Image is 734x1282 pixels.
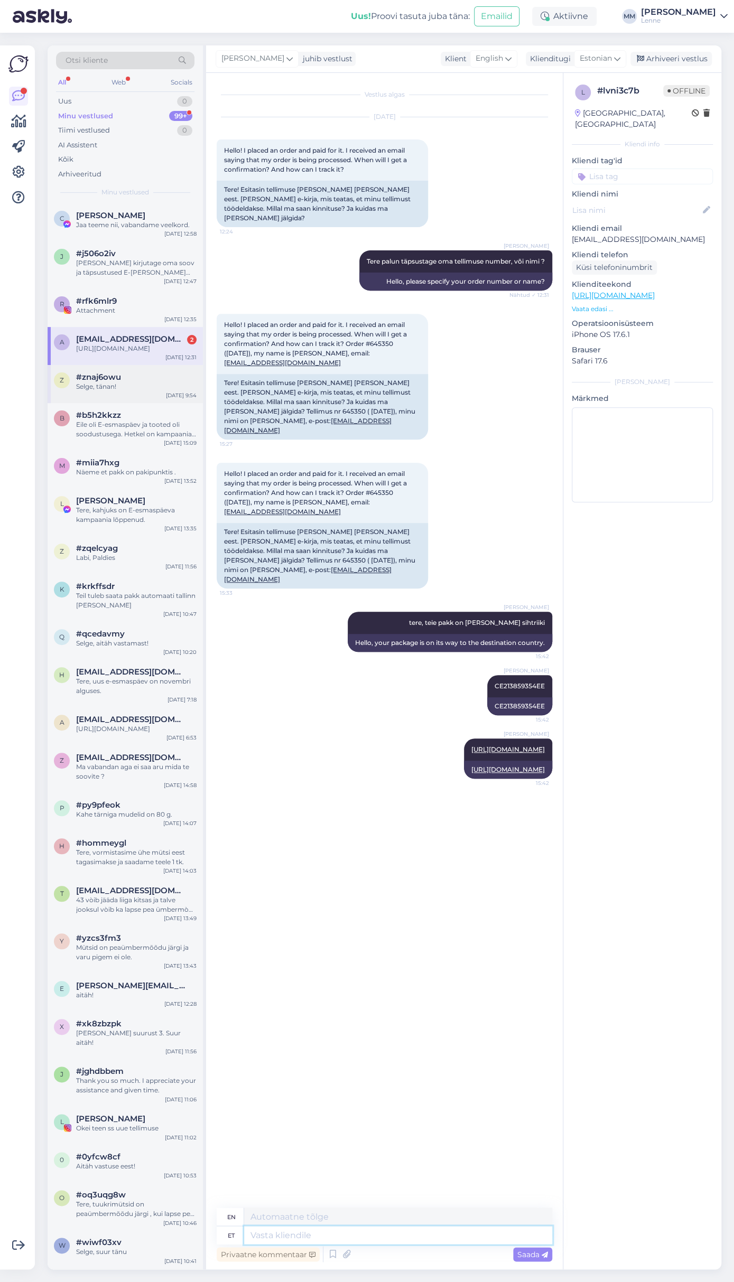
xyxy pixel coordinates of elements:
div: Ma vabandan aga ei saa aru mida te soovite ? [76,762,197,781]
span: 12:24 [220,228,259,236]
span: #qcedavmy [76,629,125,639]
span: Otsi kliente [66,55,108,66]
div: Küsi telefoninumbrit [572,260,657,275]
span: annavaldmaa@gmail.com [76,715,186,724]
div: Thank you so much. I appreciate your assistance and given time. [76,1076,197,1095]
span: #jghdbbem [76,1066,124,1076]
img: Askly Logo [8,54,29,74]
span: #rfk6mlr9 [76,296,117,306]
div: [DATE] 15:09 [164,439,197,447]
div: [DATE] 10:46 [163,1219,197,1227]
span: #zqelcyag [76,544,118,553]
button: Emailid [474,6,519,26]
div: Proovi tasuta juba täna: [351,10,470,23]
div: [DATE] 10:41 [164,1257,197,1265]
span: #wiwf03xv [76,1238,122,1247]
div: [PERSON_NAME] [641,8,716,16]
span: b [60,414,64,422]
div: [DATE] 14:58 [164,781,197,789]
div: # lvni3c7b [597,85,663,97]
p: Operatsioonisüsteem [572,318,713,329]
div: Kahe tärniga mudelid on 80 g. [76,810,197,819]
span: j [60,1070,63,1078]
div: AI Assistent [58,140,97,151]
div: [DATE] 11:06 [165,1095,197,1103]
span: Nähtud ✓ 12:31 [509,291,549,299]
div: [DATE] 11:02 [165,1133,197,1141]
a: [URL][DOMAIN_NAME] [471,745,545,753]
span: Hello! I placed an order and paid for it. I received an email saying that my order is being proce... [224,470,408,516]
input: Lisa nimi [572,204,701,216]
span: Christella Roosmets [76,211,145,220]
span: edith.jants@gmail.com [76,981,186,990]
div: juhib vestlust [299,53,352,64]
div: [DATE] 12:47 [164,277,197,285]
span: #znaj6owu [76,372,121,382]
div: [DATE] 9:54 [166,391,197,399]
span: Saada [517,1249,548,1259]
div: [GEOGRAPHIC_DATA], [GEOGRAPHIC_DATA] [575,108,692,130]
div: [DATE] 13:43 [164,962,197,970]
span: 15:27 [220,440,259,448]
span: a [60,338,64,346]
div: [PERSON_NAME] [572,377,713,387]
span: 15:42 [509,652,549,660]
span: Tere palun täpsustage oma tellimuse number, või nimi ? [367,257,545,265]
span: z [60,756,64,764]
span: #0yfcw8cf [76,1152,120,1162]
span: Minu vestlused [101,188,149,197]
span: Laura Kõrtsmann [76,1114,145,1124]
a: [URL][DOMAIN_NAME] [572,291,655,300]
div: Näeme et pakk on pakipunktis . [76,467,197,477]
span: w [59,1241,66,1249]
div: Aitäh vastuse eest! [76,1162,197,1171]
div: [DATE] 12:58 [164,230,197,238]
div: [DATE] [217,112,552,121]
span: English [476,53,503,64]
span: L [60,500,64,508]
span: [PERSON_NAME] [504,667,549,675]
p: Kliendi nimi [572,189,713,200]
div: Eile oli E-esmaspäev ja tooted oli soodustusega. Hetkel on kampaania lõppenud. [76,420,197,439]
div: et [228,1226,235,1244]
div: Aktiivne [532,7,597,26]
div: [DATE] 12:35 [164,315,197,323]
span: #b5h2kkzz [76,410,121,420]
div: [DATE] 14:03 [163,867,197,875]
span: l [581,88,585,96]
div: Tere, uus e-esmaspäev on novembri alguses. [76,677,197,696]
div: Vestlus algas [217,90,552,99]
div: 2 [187,335,197,344]
p: Vaata edasi ... [572,304,713,314]
div: [DATE] 7:18 [168,696,197,704]
span: [PERSON_NAME] [504,730,549,738]
a: [EMAIL_ADDRESS][DOMAIN_NAME] [224,359,341,367]
div: [DATE] 12:28 [164,1000,197,1008]
span: 15:33 [220,589,259,597]
div: [URL][DOMAIN_NAME] [76,724,197,734]
div: CE213859354EE [487,697,552,715]
div: Selge, suur tänu [76,1247,197,1257]
div: Kõik [58,154,73,165]
span: r [60,300,64,308]
p: Brauser [572,344,713,355]
span: z [60,547,64,555]
span: CE213859354EE [495,682,545,690]
div: [DATE] 13:49 [164,914,197,922]
span: zhenijai@inbox.lv [76,753,186,762]
div: Klient [441,53,467,64]
div: MM [622,9,637,24]
div: Uus [58,96,71,107]
div: Klienditugi [526,53,571,64]
span: Liisi Jürgenson [76,496,145,506]
span: 15:42 [509,716,549,724]
div: Tere, kahjuks on E-esmaspäeva kampaania lõppenud. [76,506,197,525]
div: [DATE] 13:52 [164,477,197,485]
p: Märkmed [572,393,713,404]
div: All [56,76,68,89]
div: Tere! Esitasin tellimuse [PERSON_NAME] [PERSON_NAME] eest. [PERSON_NAME] e-kirja, mis teatas, et ... [217,181,428,227]
span: [PERSON_NAME] [221,53,284,64]
div: 0 [177,125,192,136]
span: a [60,718,64,726]
div: Privaatne kommentaar [217,1247,320,1261]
